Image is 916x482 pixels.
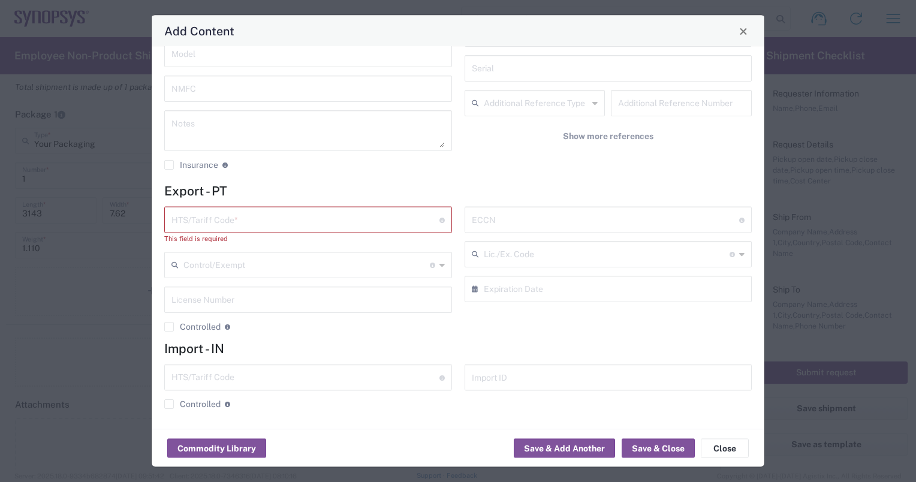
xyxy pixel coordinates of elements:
[164,161,218,170] label: Insurance
[164,400,221,409] label: Controlled
[164,233,452,244] div: This field is required
[735,23,752,40] button: Close
[701,439,749,458] button: Close
[164,183,752,198] h4: Export - PT
[164,22,234,40] h4: Add Content
[164,341,752,356] h4: Import - IN
[563,131,653,142] span: Show more references
[164,323,221,332] label: Controlled
[622,439,695,458] button: Save & Close
[514,439,615,458] button: Save & Add Another
[167,439,266,458] button: Commodity Library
